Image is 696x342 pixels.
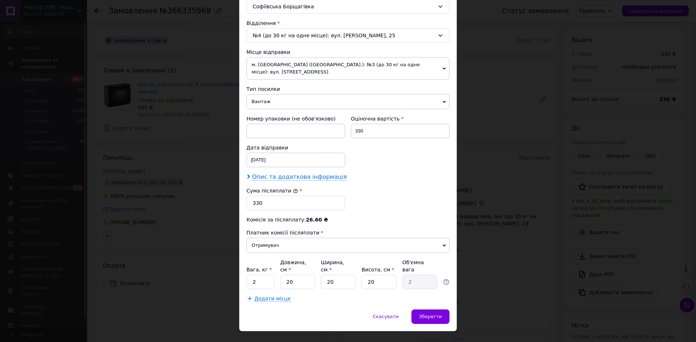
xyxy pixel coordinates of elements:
span: Зберегти [419,314,442,319]
span: Платник комісії післяплати [246,230,319,236]
span: Вантаж [246,94,449,109]
div: №4 (до 30 кг на одне місце): вул. [PERSON_NAME], 25 [246,28,449,43]
label: Вага, кг [246,267,272,273]
span: Додати місце [254,296,291,302]
span: Скасувати [373,314,398,319]
label: Ширина, см [321,259,344,273]
label: Сума післяплати [246,188,298,194]
div: Дата відправки [246,144,345,151]
span: Опис та додаткова інформація [252,173,347,181]
span: Місце відправки [246,49,290,55]
span: м. [GEOGRAPHIC_DATA] ([GEOGRAPHIC_DATA].): №3 (до 30 кг на одне місце): вул. [STREET_ADDRESS] [246,57,449,80]
span: 26.60 ₴ [306,217,328,223]
div: Відділення [246,20,449,27]
label: Довжина, см [280,259,306,273]
div: Оціночна вартість [351,115,449,122]
span: Тип посилки [246,86,280,92]
span: Отримувач [246,238,449,253]
div: Об'ємна вага [402,259,437,273]
div: Комісія за післяплату: [246,216,449,223]
div: Номер упаковки (не обов'язково) [246,115,345,122]
label: Висота, см [361,267,394,273]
